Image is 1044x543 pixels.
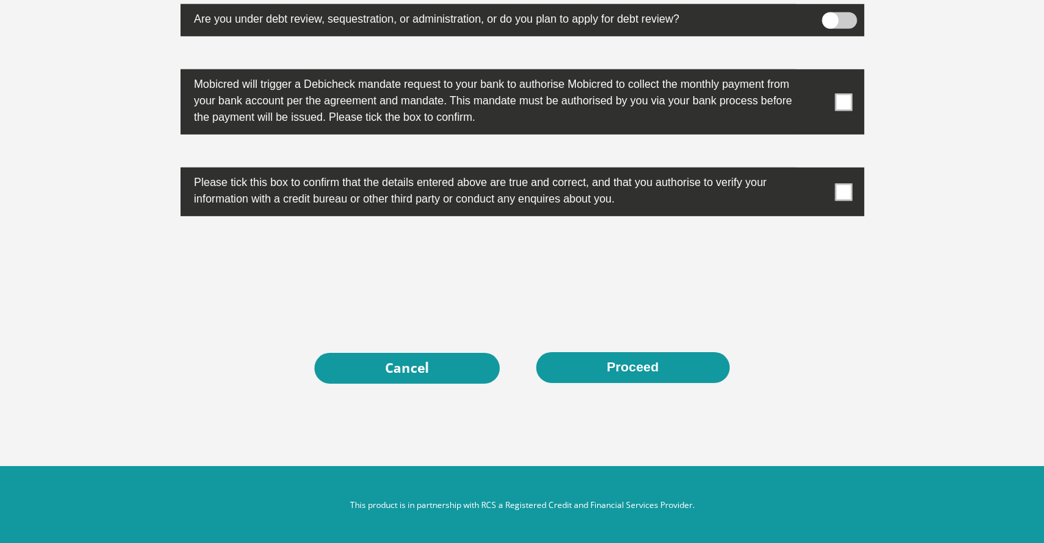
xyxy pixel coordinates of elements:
[141,499,903,511] p: This product is in partnership with RCS a Registered Credit and Financial Services Provider.
[536,352,730,383] button: Proceed
[418,249,627,303] iframe: reCAPTCHA
[181,4,796,31] label: Are you under debt review, sequestration, or administration, or do you plan to apply for debt rev...
[314,353,500,384] a: Cancel
[181,167,796,211] label: Please tick this box to confirm that the details entered above are true and correct, and that you...
[181,69,796,129] label: Mobicred will trigger a Debicheck mandate request to your bank to authorise Mobicred to collect t...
